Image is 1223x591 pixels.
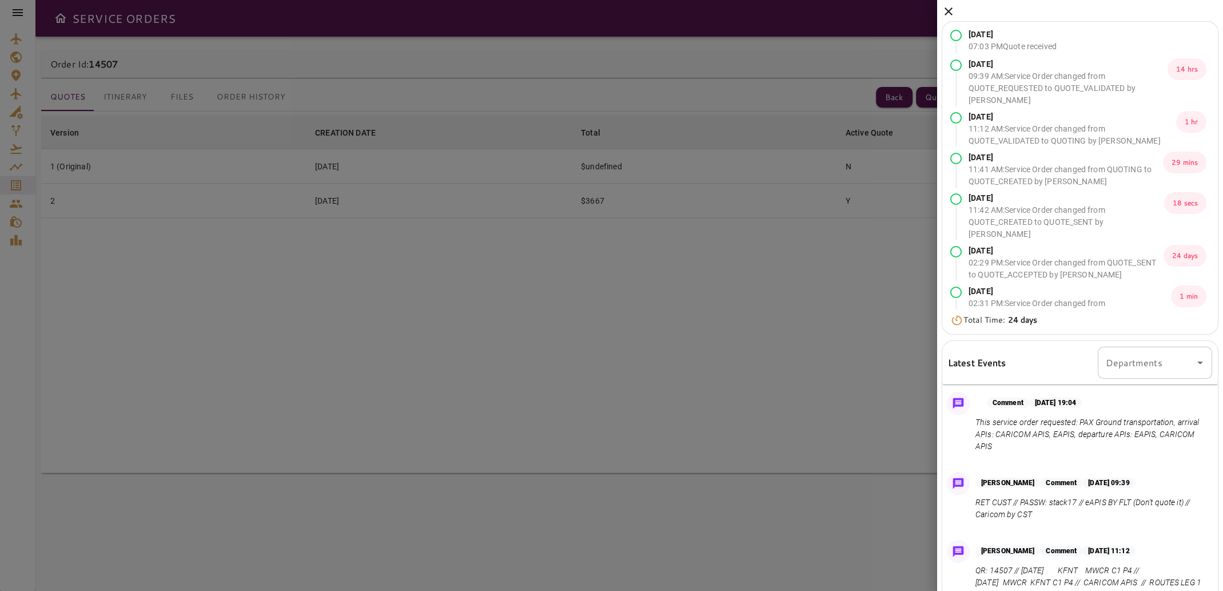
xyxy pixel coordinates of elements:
p: [DATE] [969,111,1176,123]
p: [DATE] [969,192,1164,204]
p: [PERSON_NAME] [975,478,1040,488]
img: Timer Icon [950,315,963,326]
p: Comment [987,398,1029,408]
p: Comment [1040,546,1082,556]
b: 24 days [1008,314,1038,326]
p: 11:42 AM : Service Order changed from QUOTE_CREATED to QUOTE_SENT by [PERSON_NAME] [969,204,1164,240]
p: 09:39 AM : Service Order changed from QUOTE_REQUESTED to QUOTE_VALIDATED by [PERSON_NAME] [969,70,1168,106]
p: [DATE] [969,152,1163,164]
p: [DATE] [969,29,1057,41]
p: 02:31 PM : Service Order changed from QUOTE_ACCEPTED to AWAITING_ASSIGNMENT by [PERSON_NAME] [969,298,1171,334]
p: [DATE] 09:39 [1082,478,1135,488]
p: 1 hr [1176,111,1206,133]
img: Message Icon [950,544,966,560]
p: 24 days [1164,245,1206,267]
p: This service order requested: PAX Ground transportation, arrival APIs: CARICOM APIS, EAPIS, depar... [975,417,1208,453]
p: [DATE] [969,285,1171,298]
p: [DATE] 11:12 [1082,546,1135,556]
p: Total Time: [963,314,1038,326]
p: [PERSON_NAME] [975,546,1040,556]
h6: Latest Events [948,355,1006,370]
p: 29 mins [1163,152,1206,173]
img: Message Icon [950,395,966,411]
p: 14 hrs [1168,58,1206,80]
p: 18 secs [1164,192,1206,214]
p: [DATE] [969,245,1164,257]
p: Comment [1040,478,1082,488]
button: Open [1192,355,1208,371]
p: [DATE] [969,58,1168,70]
p: [DATE] 19:04 [1029,398,1082,408]
p: 02:29 PM : Service Order changed from QUOTE_SENT to QUOTE_ACCEPTED by [PERSON_NAME] [969,257,1164,281]
p: 1 min [1171,285,1206,307]
p: 11:41 AM : Service Order changed from QUOTING to QUOTE_CREATED by [PERSON_NAME] [969,164,1163,188]
p: 11:12 AM : Service Order changed from QUOTE_VALIDATED to QUOTING by [PERSON_NAME] [969,123,1176,147]
p: 07:03 PM Quote received [969,41,1057,53]
p: RET CUST // PASSW: stack17 // eAPIS BY FLT (Don't quote it) // Caricom by CST [975,497,1208,521]
img: Message Icon [950,475,966,491]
